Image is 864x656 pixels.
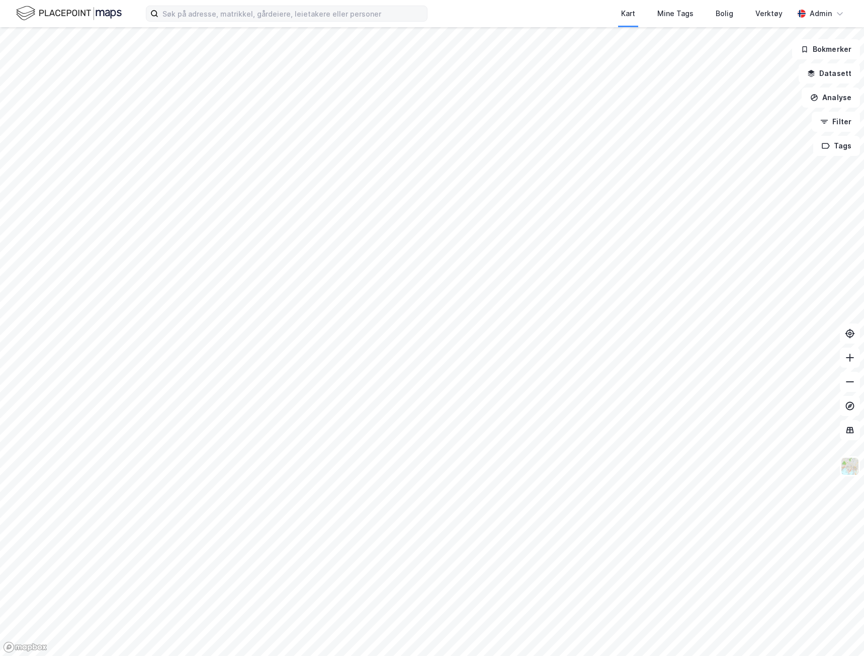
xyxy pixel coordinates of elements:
[621,8,635,20] div: Kart
[716,8,733,20] div: Bolig
[16,5,122,22] img: logo.f888ab2527a4732fd821a326f86c7f29.svg
[158,6,427,21] input: Søk på adresse, matrikkel, gårdeiere, leietakere eller personer
[755,8,783,20] div: Verktøy
[657,8,694,20] div: Mine Tags
[810,8,832,20] div: Admin
[814,608,864,656] iframe: Chat Widget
